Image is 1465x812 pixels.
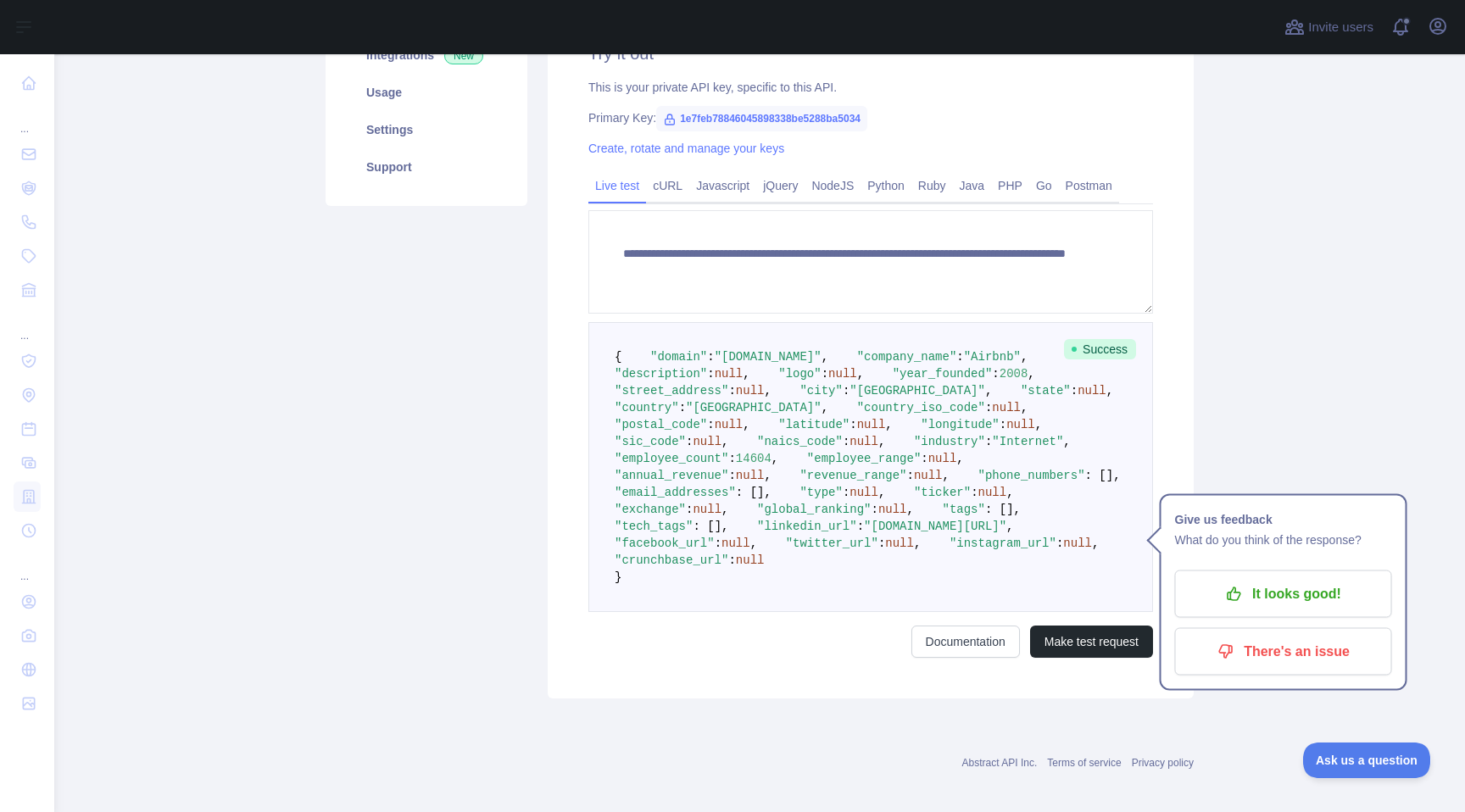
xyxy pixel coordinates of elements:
[736,553,765,567] span: null
[743,418,749,431] span: ,
[689,172,756,199] a: Javascript
[444,47,483,64] span: New
[757,503,871,516] span: "global_ranking"
[964,350,1021,364] span: "Airbnb"
[914,435,985,448] span: "industry"
[707,367,714,381] span: :
[14,309,41,342] div: ...
[953,172,992,199] a: Java
[985,503,1021,516] span: : [],
[914,469,943,482] span: null
[1063,537,1092,550] span: null
[615,570,621,584] span: }
[956,350,963,364] span: :
[615,384,728,398] span: "street_address"
[728,469,735,482] span: :
[992,401,1021,414] span: null
[615,486,736,499] span: "email_addresses"
[1056,537,1063,550] span: :
[736,384,765,398] span: null
[588,172,646,199] a: Live test
[849,486,878,499] span: null
[985,435,992,448] span: :
[1035,418,1042,431] span: ,
[885,537,914,550] span: null
[615,469,728,482] span: "annual_revenue"
[778,418,849,431] span: "latitude"
[906,503,913,516] span: ,
[757,435,843,448] span: "naics_code"
[822,367,828,381] span: :
[615,520,693,533] span: "tech_tags"
[921,452,927,465] span: :
[1028,367,1034,381] span: ,
[857,367,864,381] span: ,
[707,418,714,431] span: :
[950,537,1056,550] span: "instagram_url"
[943,469,950,482] span: ,
[1047,757,1121,769] a: Terms of service
[1029,172,1059,199] a: Go
[346,36,507,74] a: Integrations New
[756,172,805,199] a: jQuery
[686,503,693,516] span: :
[978,486,1007,499] span: null
[1085,469,1121,482] span: : [],
[1188,637,1379,666] p: There's an issue
[743,367,749,381] span: ,
[686,435,693,448] span: :
[615,418,707,431] span: "postal_code"
[985,401,992,414] span: :
[346,148,507,186] a: Support
[1303,742,1431,778] iframe: Toggle Customer Support
[871,503,877,516] span: :
[861,172,911,199] a: Python
[971,486,978,499] span: :
[1106,384,1113,398] span: ,
[1063,435,1070,448] span: ,
[346,111,507,148] a: Settings
[615,435,686,448] span: "sic_code"
[715,350,822,364] span: "[DOMAIN_NAME]"
[588,142,784,155] a: Create, rotate and manage your keys
[1064,339,1136,359] span: Success
[1021,350,1028,364] span: ,
[878,435,885,448] span: ,
[757,520,857,533] span: "linkedin_url"
[928,452,957,465] span: null
[956,452,963,465] span: ,
[1006,520,1013,533] span: ,
[1175,530,1392,550] p: What do you think of the response?
[943,503,985,516] span: "tags"
[736,469,765,482] span: null
[693,435,721,448] span: null
[750,537,757,550] span: ,
[721,537,750,550] span: null
[857,418,886,431] span: null
[799,469,906,482] span: "revenue_range"
[1281,14,1377,41] button: Invite users
[14,102,41,136] div: ...
[778,367,821,381] span: "logo"
[650,350,707,364] span: "domain"
[646,172,689,199] a: cURL
[911,172,953,199] a: Ruby
[1006,418,1035,431] span: null
[1071,384,1078,398] span: :
[878,503,907,516] span: null
[992,367,999,381] span: :
[1000,367,1028,381] span: 2008
[1308,18,1373,37] span: Invite users
[843,435,849,448] span: :
[849,435,878,448] span: null
[992,435,1063,448] span: "Internet"
[857,350,957,364] span: "company_name"
[843,384,849,398] span: :
[786,537,878,550] span: "twitter_url"
[828,367,857,381] span: null
[893,367,993,381] span: "year_founded"
[849,418,856,431] span: :
[857,401,985,414] span: "country_iso_code"
[878,537,885,550] span: :
[693,503,721,516] span: null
